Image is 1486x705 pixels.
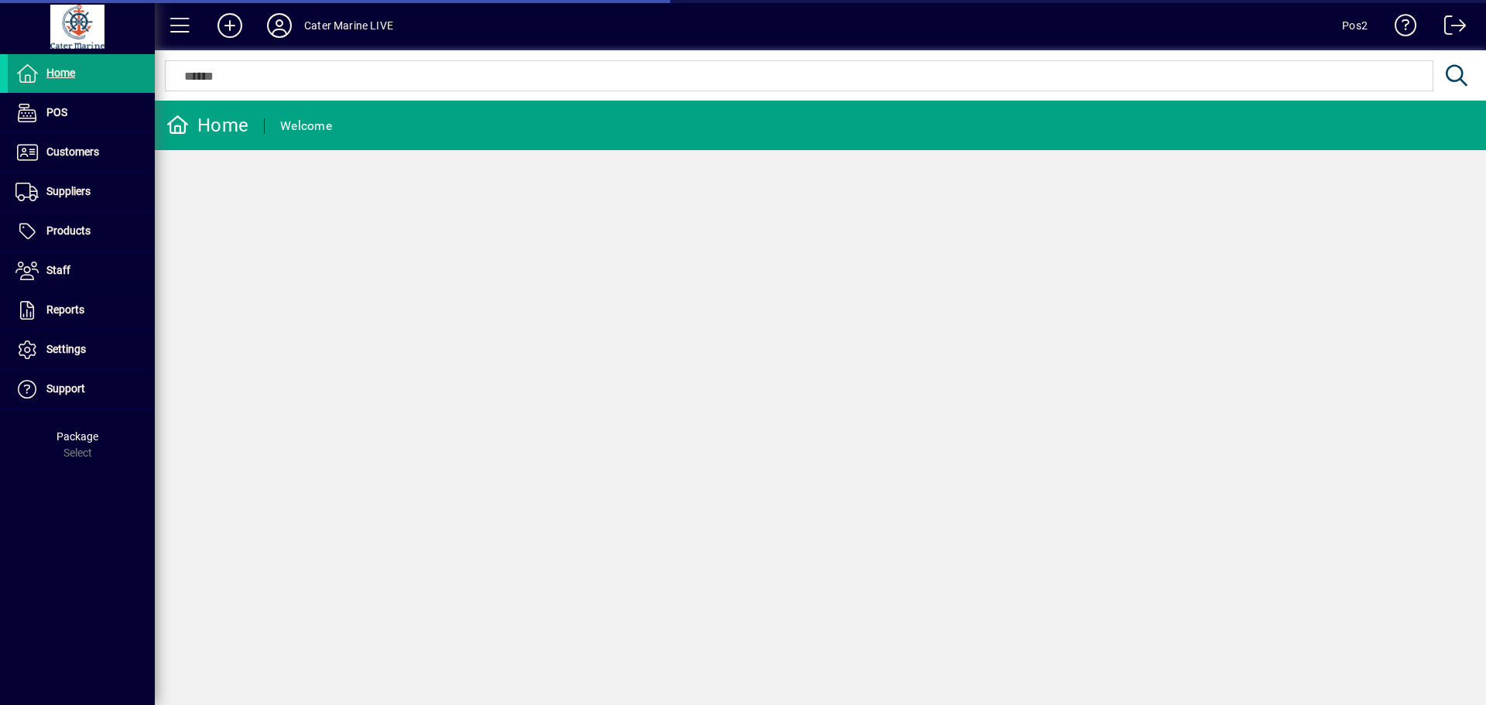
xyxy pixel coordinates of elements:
[1433,3,1467,53] a: Logout
[46,264,70,276] span: Staff
[8,133,155,172] a: Customers
[46,303,84,316] span: Reports
[8,94,155,132] a: POS
[8,330,155,369] a: Settings
[8,212,155,251] a: Products
[1383,3,1417,53] a: Knowledge Base
[8,291,155,330] a: Reports
[46,382,85,395] span: Support
[46,224,91,237] span: Products
[1342,13,1368,38] div: Pos2
[46,185,91,197] span: Suppliers
[46,343,86,355] span: Settings
[46,145,99,158] span: Customers
[280,114,332,139] div: Welcome
[8,173,155,211] a: Suppliers
[166,113,248,138] div: Home
[56,430,98,443] span: Package
[46,67,75,79] span: Home
[304,13,393,38] div: Cater Marine LIVE
[205,12,255,39] button: Add
[8,252,155,290] a: Staff
[8,370,155,409] a: Support
[255,12,304,39] button: Profile
[46,106,67,118] span: POS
